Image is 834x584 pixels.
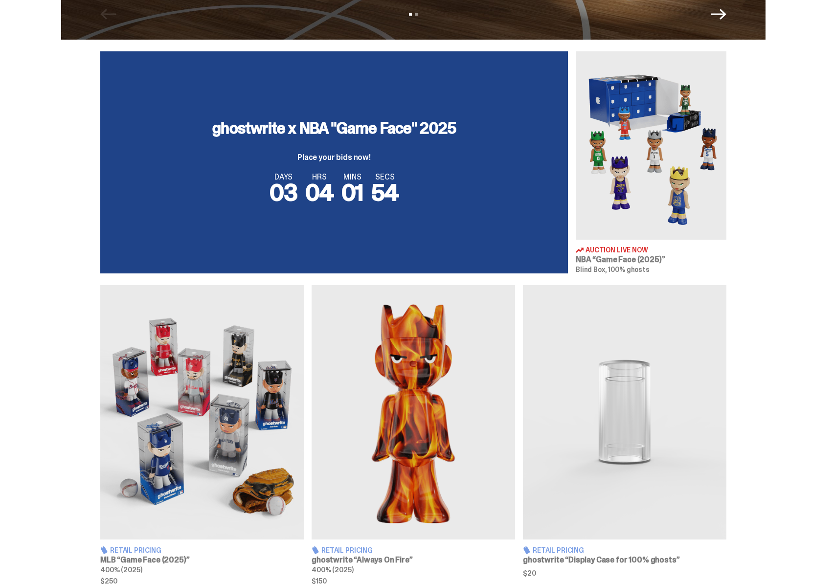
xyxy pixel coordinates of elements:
[523,285,726,584] a: Display Case for 100% ghosts Retail Pricing
[212,154,456,161] p: Place your bids now!
[312,285,515,539] img: Always On Fire
[523,285,726,539] img: Display Case for 100% ghosts
[576,256,726,264] h3: NBA “Game Face (2025)”
[212,120,456,136] h3: ghostwrite x NBA "Game Face" 2025
[100,285,304,539] img: Game Face (2025)
[371,177,399,208] span: 54
[533,547,584,554] span: Retail Pricing
[305,177,334,208] span: 04
[312,556,515,564] h3: ghostwrite “Always On Fire”
[711,6,726,22] button: Next
[100,285,304,584] a: Game Face (2025) Retail Pricing
[371,173,399,181] span: SECS
[270,173,297,181] span: DAYS
[608,265,649,274] span: 100% ghosts
[576,265,607,274] span: Blind Box,
[341,177,364,208] span: 01
[415,13,418,16] button: View slide 2
[100,556,304,564] h3: MLB “Game Face (2025)”
[409,13,412,16] button: View slide 1
[341,173,364,181] span: MINS
[576,51,726,240] img: Game Face (2025)
[110,547,161,554] span: Retail Pricing
[523,556,726,564] h3: ghostwrite “Display Case for 100% ghosts”
[576,51,726,273] a: Game Face (2025) Auction Live Now
[523,570,726,577] span: $20
[305,173,334,181] span: HRS
[312,565,353,574] span: 400% (2025)
[312,285,515,584] a: Always On Fire Retail Pricing
[321,547,373,554] span: Retail Pricing
[100,565,142,574] span: 400% (2025)
[270,177,297,208] span: 03
[586,247,648,253] span: Auction Live Now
